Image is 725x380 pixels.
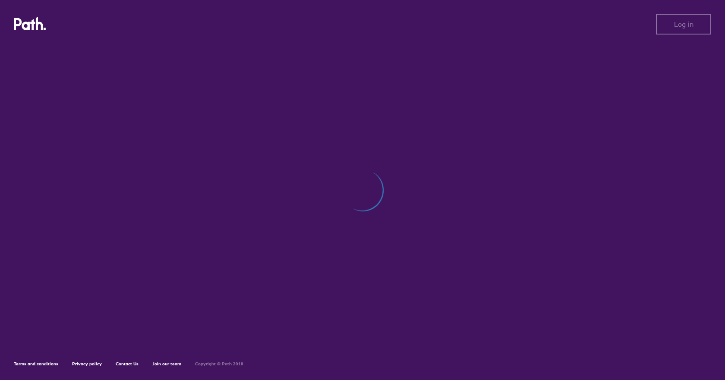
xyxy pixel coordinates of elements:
[72,361,102,367] a: Privacy policy
[116,361,139,367] a: Contact Us
[195,361,243,367] h6: Copyright © Path 2018
[152,361,181,367] a: Join our team
[14,361,58,367] a: Terms and conditions
[674,20,693,28] span: Log in
[656,14,711,35] button: Log in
